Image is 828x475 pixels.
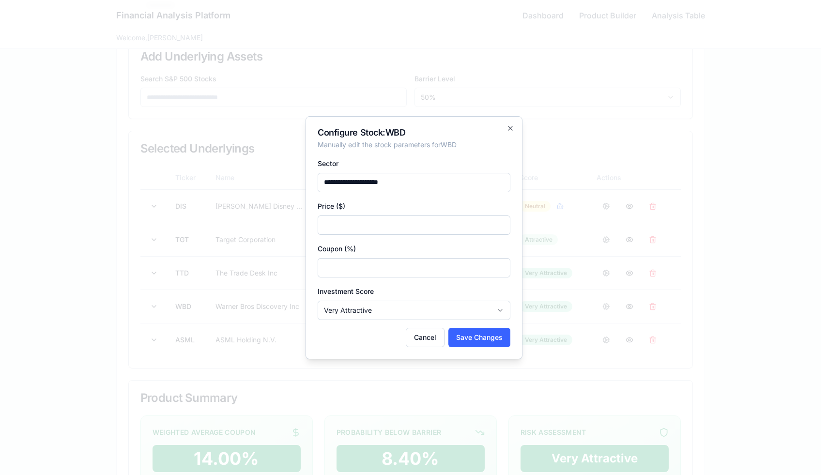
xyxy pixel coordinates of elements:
button: Cancel [406,328,445,347]
label: Coupon (%) [318,245,356,253]
label: Price ($) [318,202,345,210]
h2: Configure Stock: WBD [318,128,510,137]
label: Sector [318,159,338,168]
p: Manually edit the stock parameters for WBD [318,140,510,150]
label: Investment Score [318,287,374,295]
button: Save Changes [448,328,510,347]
